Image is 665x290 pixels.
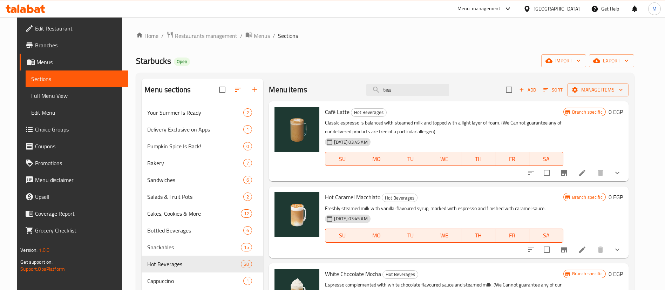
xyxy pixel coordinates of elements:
[20,222,128,239] a: Grocery Checklist
[26,87,128,104] a: Full Menu View
[26,104,128,121] a: Edit Menu
[325,204,563,213] p: Freshly steamed milk with vanilla-flavoured syrup, marked with espresso and finished with caramel...
[147,125,243,134] span: Delivery Exclusive on Apps
[20,20,128,37] a: Edit Restaurant
[430,230,459,241] span: WE
[516,85,539,95] button: Add
[35,41,122,49] span: Branches
[532,230,561,241] span: SA
[539,85,567,95] span: Sort items
[523,164,540,181] button: sort-choices
[147,193,243,201] div: Salads & Fruit Pots
[609,241,626,258] button: show more
[609,192,623,202] h6: 0 EGP
[243,108,252,117] div: items
[20,121,128,138] a: Choice Groups
[142,188,263,205] div: Salads & Fruit Pots2
[136,31,634,40] nav: breadcrumb
[241,243,252,251] div: items
[35,159,122,167] span: Promotions
[325,192,380,202] span: Hot Caramel Macchiato
[144,85,191,95] h2: Menu sections
[35,142,122,150] span: Coupons
[245,31,270,40] a: Menus
[556,164,572,181] button: Branch-specific-item
[542,85,564,95] button: Sort
[26,70,128,87] a: Sections
[167,31,237,40] a: Restaurants management
[240,32,243,40] li: /
[613,245,622,254] svg: Show Choices
[464,230,493,241] span: TH
[543,86,563,94] span: Sort
[147,159,243,167] div: Bakery
[269,85,307,95] h2: Menu items
[243,193,252,201] div: items
[328,154,357,164] span: SU
[589,54,634,67] button: export
[325,119,563,136] p: Classic espresso is balanced with steamed milk and topped with a light layer of foam. (We Cannot ...
[147,260,241,268] span: Hot Beverages
[383,270,418,278] span: Hot Beverages
[362,230,391,241] span: MO
[20,54,128,70] a: Menus
[609,269,623,279] h6: 0 EGP
[273,32,275,40] li: /
[241,210,252,217] span: 12
[20,138,128,155] a: Coupons
[241,260,252,268] div: items
[430,154,459,164] span: WE
[243,226,252,235] div: items
[592,241,609,258] button: delete
[457,5,501,13] div: Menu-management
[147,209,241,218] span: Cakes, Cookies & More
[35,24,122,33] span: Edit Restaurant
[136,32,158,40] a: Home
[569,109,605,115] span: Branch specific
[244,194,252,200] span: 2
[325,229,359,243] button: SU
[529,229,563,243] button: SA
[142,222,263,239] div: Bottled Beverages6
[609,107,623,117] h6: 0 EGP
[331,215,370,222] span: [DATE] 03:45 AM
[325,152,359,166] button: SU
[592,164,609,181] button: delete
[366,84,449,96] input: search
[532,154,561,164] span: SA
[534,5,580,13] div: [GEOGRAPHIC_DATA]
[274,107,319,152] img: Café Latte
[20,257,53,267] span: Get support on:
[244,227,252,234] span: 6
[382,194,417,202] span: Hot Beverages
[498,230,527,241] span: FR
[147,243,241,251] span: Snackables
[142,171,263,188] div: Sandwiches6
[147,176,243,184] span: Sandwiches
[20,245,38,255] span: Version:
[540,242,554,257] span: Select to update
[325,107,350,117] span: Café Latte
[175,32,237,40] span: Restaurants management
[31,75,122,83] span: Sections
[523,241,540,258] button: sort-choices
[35,226,122,235] span: Grocery Checklist
[556,241,572,258] button: Branch-specific-item
[362,154,391,164] span: MO
[244,143,252,150] span: 0
[613,169,622,177] svg: Show Choices
[243,277,252,285] div: items
[244,109,252,116] span: 2
[142,138,263,155] div: Pumpkin Spice Is Back!0
[595,56,629,65] span: export
[609,164,626,181] button: show more
[578,169,586,177] a: Edit menu item
[31,92,122,100] span: Full Menu View
[652,5,657,13] span: M
[147,108,243,117] span: Your Summer Is Ready
[573,86,623,94] span: Manage items
[147,226,243,235] span: Bottled Beverages
[278,32,298,40] span: Sections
